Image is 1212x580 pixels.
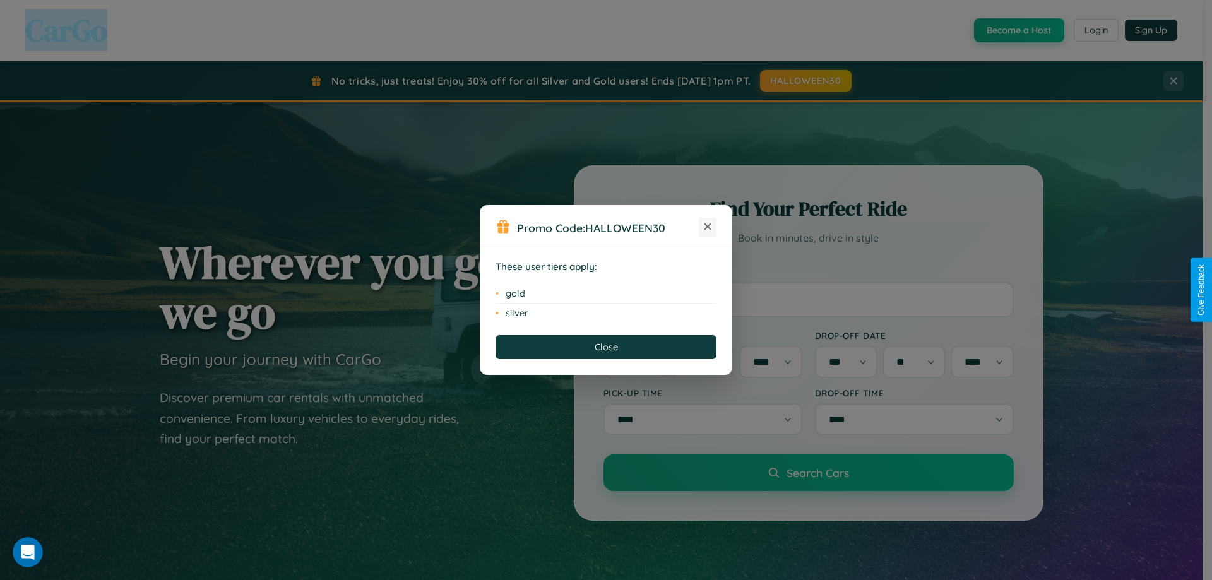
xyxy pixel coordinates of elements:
[496,284,716,304] li: gold
[13,537,43,567] iframe: Intercom live chat
[517,221,699,235] h3: Promo Code:
[1197,264,1206,316] div: Give Feedback
[585,221,665,235] b: HALLOWEEN30
[496,335,716,359] button: Close
[496,261,597,273] strong: These user tiers apply:
[496,304,716,323] li: silver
